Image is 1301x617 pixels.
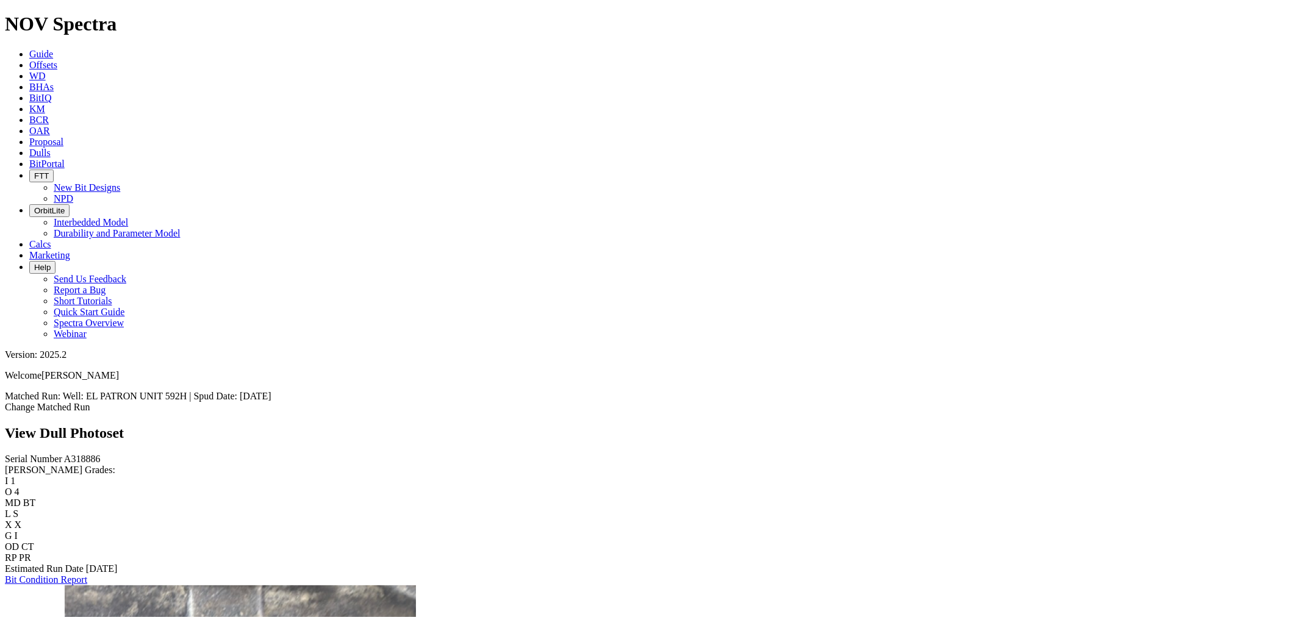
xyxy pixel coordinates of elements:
a: BitIQ [29,93,51,103]
h1: NOV Spectra [5,13,1296,35]
span: PR [19,552,31,563]
a: Quick Start Guide [54,307,124,317]
label: Estimated Run Date [5,563,84,574]
span: X [15,519,22,530]
a: Dulls [29,148,51,158]
a: Guide [29,49,53,59]
a: OAR [29,126,50,136]
a: NPD [54,193,73,204]
label: L [5,508,10,519]
span: 1 [10,476,15,486]
a: Calcs [29,239,51,249]
span: Matched Run: [5,391,60,401]
h2: View Dull Photoset [5,425,1296,441]
span: I [15,530,18,541]
span: [DATE] [86,563,118,574]
a: KM [29,104,45,114]
span: Help [34,263,51,272]
div: Version: 2025.2 [5,349,1296,360]
a: Change Matched Run [5,402,90,412]
label: OD [5,541,19,552]
a: Bit Condition Report [5,574,87,585]
a: Webinar [54,329,87,339]
span: CT [21,541,34,552]
span: 4 [15,487,20,497]
button: Help [29,261,56,274]
div: [PERSON_NAME] Grades: [5,465,1296,476]
label: MD [5,498,21,508]
label: I [5,476,8,486]
a: Proposal [29,137,63,147]
span: S [13,508,18,519]
button: FTT [29,169,54,182]
p: Welcome [5,370,1296,381]
label: Serial Number [5,454,62,464]
a: Interbedded Model [54,217,128,227]
a: Spectra Overview [54,318,124,328]
span: [PERSON_NAME] [41,370,119,380]
label: G [5,530,12,541]
span: Well: EL PATRON UNIT 592H | Spud Date: [DATE] [63,391,271,401]
a: Durability and Parameter Model [54,228,181,238]
a: BHAs [29,82,54,92]
a: BitPortal [29,159,65,169]
button: OrbitLite [29,204,70,217]
a: Short Tutorials [54,296,112,306]
a: Offsets [29,60,57,70]
span: OrbitLite [34,206,65,215]
a: Marketing [29,250,70,260]
a: Report a Bug [54,285,106,295]
span: BT [23,498,35,508]
a: BCR [29,115,49,125]
span: FTT [34,171,49,180]
label: O [5,487,12,497]
a: Send Us Feedback [54,274,126,284]
span: A318886 [64,454,101,464]
a: WD [29,71,46,81]
a: New Bit Designs [54,182,120,193]
label: X [5,519,12,530]
label: RP [5,552,16,563]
